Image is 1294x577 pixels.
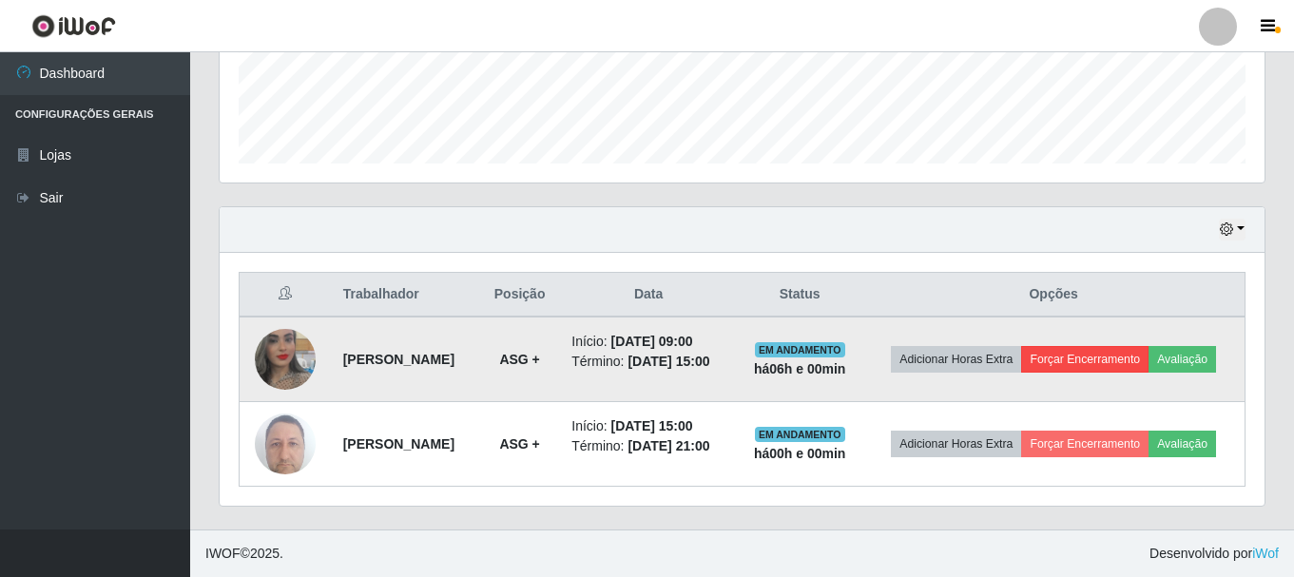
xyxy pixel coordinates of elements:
[205,544,283,564] span: © 2025 .
[862,273,1245,317] th: Opções
[754,446,846,461] strong: há 00 h e 00 min
[31,14,116,38] img: CoreUI Logo
[343,352,454,367] strong: [PERSON_NAME]
[499,436,539,452] strong: ASG +
[1021,346,1149,373] button: Forçar Encerramento
[571,416,725,436] li: Início:
[255,403,316,484] img: 1736086638686.jpeg
[560,273,737,317] th: Data
[571,352,725,372] li: Término:
[1149,346,1216,373] button: Avaliação
[205,546,241,561] span: IWOF
[754,361,846,376] strong: há 06 h e 00 min
[332,273,479,317] th: Trabalhador
[499,352,539,367] strong: ASG +
[571,332,725,352] li: Início:
[611,418,693,433] time: [DATE] 15:00
[1149,544,1279,564] span: Desenvolvido por
[891,346,1021,373] button: Adicionar Horas Extra
[255,305,316,414] img: 1653531676872.jpeg
[891,431,1021,457] button: Adicionar Horas Extra
[1021,431,1149,457] button: Forçar Encerramento
[755,427,845,442] span: EM ANDAMENTO
[1149,431,1216,457] button: Avaliação
[343,436,454,452] strong: [PERSON_NAME]
[755,342,845,357] span: EM ANDAMENTO
[628,354,709,369] time: [DATE] 15:00
[479,273,560,317] th: Posição
[611,334,693,349] time: [DATE] 09:00
[571,436,725,456] li: Término:
[1252,546,1279,561] a: iWof
[628,438,709,453] time: [DATE] 21:00
[737,273,862,317] th: Status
